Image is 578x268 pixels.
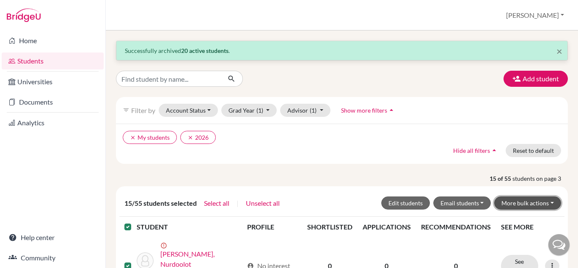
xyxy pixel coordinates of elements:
[130,135,136,141] i: clear
[504,71,568,87] button: Add student
[137,217,242,237] th: STUDENT
[242,217,302,237] th: PROFILE
[159,104,218,117] button: Account Status
[556,45,562,57] span: ×
[124,198,197,208] span: 15/55 students selected
[446,144,506,157] button: Hide all filtersarrow_drop_up
[381,196,430,210] button: Edit students
[358,217,416,237] th: APPLICATIONS
[187,135,193,141] i: clear
[496,217,564,237] th: SEE MORE
[310,107,317,114] span: (1)
[2,249,104,266] a: Community
[180,131,216,144] button: clear2026
[2,114,104,131] a: Analytics
[512,174,568,183] span: students on page 3
[502,7,568,23] button: [PERSON_NAME]
[245,198,280,209] button: Unselect all
[125,46,559,55] p: Successfully archived .
[2,229,104,246] a: Help center
[387,106,396,114] i: arrow_drop_up
[334,104,403,117] button: Show more filtersarrow_drop_up
[131,106,155,114] span: Filter by
[280,104,330,117] button: Advisor(1)
[416,217,496,237] th: RECOMMENDATIONS
[123,107,129,113] i: filter_list
[490,174,512,183] strong: 15 of 55
[7,8,41,22] img: Bridge-U
[433,196,491,210] button: Email students
[506,144,561,157] button: Reset to default
[204,198,230,209] button: Select all
[116,71,221,87] input: Find student by name...
[160,242,169,249] span: error_outline
[556,46,562,56] button: Close
[2,32,104,49] a: Home
[341,107,387,114] span: Show more filters
[2,94,104,111] a: Documents
[237,198,239,208] span: |
[2,73,104,90] a: Universities
[221,104,277,117] button: Grad Year(1)
[2,52,104,69] a: Students
[490,146,498,155] i: arrow_drop_up
[302,217,358,237] th: SHORTLISTED
[123,131,177,144] button: clearMy students
[453,147,490,154] span: Hide all filters
[181,47,228,54] strong: 20 active students
[494,196,561,210] button: More bulk actions
[256,107,263,114] span: (1)
[19,6,36,14] span: Help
